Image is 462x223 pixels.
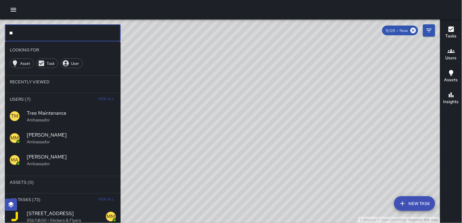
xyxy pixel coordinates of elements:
button: View All [96,93,116,105]
button: Users [440,44,462,66]
p: MA [11,156,19,164]
span: View All [98,195,114,204]
p: Ambassador [27,139,116,145]
div: MA[PERSON_NAME]Ambassador [5,149,121,171]
p: Ambassador [27,161,116,167]
h6: Insights [443,99,459,105]
span: [PERSON_NAME] [27,131,116,139]
p: MM [10,134,19,142]
span: Tree Maintenance [27,110,116,117]
button: Assets [440,66,462,88]
div: User [61,58,83,68]
button: New Task [394,196,435,211]
div: MM[PERSON_NAME]Ambassador [5,127,121,149]
button: View All [96,193,116,206]
p: MM [107,213,115,220]
span: [STREET_ADDRESS] [27,210,106,217]
span: Asset [17,61,34,66]
h6: Tasks [446,33,457,40]
span: View All [98,94,114,104]
li: Assets (0) [5,176,121,188]
p: TM [11,113,18,120]
span: Task [43,61,58,66]
button: Insights [440,88,462,110]
h6: Assets [444,77,458,83]
div: 9/09 — Now [382,26,418,35]
div: Task [36,58,58,68]
button: Filters [423,24,435,37]
li: Jia Tasks (73) [5,193,121,206]
li: Recently Viewed [5,76,121,88]
div: Asset [10,58,34,68]
span: [PERSON_NAME] [27,153,116,161]
button: Tasks [440,22,462,44]
li: Looking For [5,44,121,56]
div: TMTree MaintenanceAmbassador [5,105,121,127]
span: User [68,61,83,66]
span: 9/09 — Now [382,28,412,33]
li: Users (7) [5,93,121,105]
h6: Users [446,55,457,61]
p: Ambassador [27,117,116,123]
